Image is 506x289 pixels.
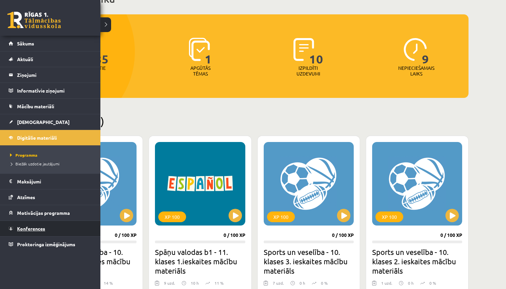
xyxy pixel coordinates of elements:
[17,103,54,109] span: Mācību materiāli
[309,38,323,65] span: 10
[17,226,45,232] span: Konferences
[17,40,34,46] span: Sākums
[17,119,70,125] span: [DEMOGRAPHIC_DATA]
[9,130,92,145] a: Digitālie materiāli
[295,65,321,77] p: Izpildīti uzdevumi
[9,221,92,236] a: Konferences
[9,36,92,51] a: Sākums
[17,56,33,62] span: Aktuāli
[215,280,224,286] p: 11 %
[321,280,328,286] p: 0 %
[8,161,94,167] a: Biežāk uzdotie jautājumi
[9,67,92,83] a: Ziņojumi
[8,152,94,158] a: Programma
[155,247,245,275] h2: Spāņu valodas b1 - 11. klases 1.ieskaites mācību materiāls
[264,247,354,275] h2: Sports un veselība - 10. klases 3. ieskaites mācību materiāls
[9,99,92,114] a: Mācību materiāli
[267,211,295,222] div: XP 100
[17,83,92,98] legend: Informatīvie ziņojumi
[40,115,469,128] h2: Pieejamie (9)
[104,280,113,286] p: 14 %
[17,67,92,83] legend: Ziņojumi
[9,189,92,205] a: Atzīmes
[17,194,35,200] span: Atzīmes
[9,83,92,98] a: Informatīvie ziņojumi
[187,65,214,77] p: Apgūtās tēmas
[300,280,305,286] p: 0 h
[189,38,210,61] img: icon-learned-topics-4a711ccc23c960034f471b6e78daf4a3bad4a20eaf4de84257b87e66633f6470.svg
[17,210,70,216] span: Motivācijas programma
[9,237,92,252] a: Proktoringa izmēģinājums
[158,211,186,222] div: XP 100
[372,247,462,275] h2: Sports un veselība - 10. klases 2. ieskaites mācību materiāls
[95,38,109,65] span: 85
[9,114,92,130] a: [DEMOGRAPHIC_DATA]
[9,51,92,67] a: Aktuāli
[404,38,427,61] img: icon-clock-7be60019b62300814b6bd22b8e044499b485619524d84068768e800edab66f18.svg
[429,280,436,286] p: 0 %
[398,65,434,77] p: Nepieciešamais laiks
[293,38,314,61] img: icon-completed-tasks-ad58ae20a441b2904462921112bc710f1caf180af7a3daa7317a5a94f2d26646.svg
[191,280,199,286] p: 10 h
[7,12,61,28] a: Rīgas 1. Tālmācības vidusskola
[9,205,92,221] a: Motivācijas programma
[375,211,403,222] div: XP 100
[8,152,37,158] span: Programma
[9,174,92,189] a: Maksājumi
[408,280,414,286] p: 0 h
[17,174,92,189] legend: Maksājumi
[205,38,212,65] span: 1
[8,161,60,166] span: Biežāk uzdotie jautājumi
[17,241,75,247] span: Proktoringa izmēģinājums
[422,38,429,65] span: 9
[17,135,57,141] span: Digitālie materiāli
